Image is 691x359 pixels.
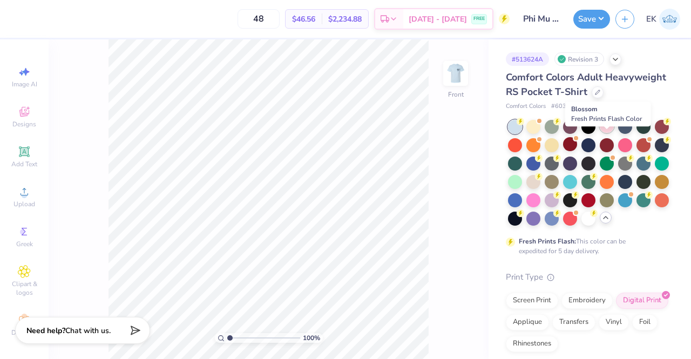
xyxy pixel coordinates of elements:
[551,102,578,111] span: # 6030CC
[506,71,666,98] span: Comfort Colors Adult Heavyweight RS Pocket T-Shirt
[65,326,111,336] span: Chat with us.
[519,236,652,256] div: This color can be expedited for 5 day delivery.
[12,120,36,128] span: Designs
[292,13,315,25] span: $46.56
[519,237,576,246] strong: Fresh Prints Flash:
[599,314,629,330] div: Vinyl
[632,314,658,330] div: Foil
[552,314,595,330] div: Transfers
[506,52,549,66] div: # 513624A
[561,293,613,309] div: Embroidery
[565,101,651,126] div: Blossom
[16,240,33,248] span: Greek
[303,333,320,343] span: 100 %
[13,200,35,208] span: Upload
[5,280,43,297] span: Clipart & logos
[659,9,680,30] img: Emma Kelley
[554,52,604,66] div: Revision 3
[12,80,37,89] span: Image AI
[328,13,362,25] span: $2,234.88
[573,10,610,29] button: Save
[11,160,37,168] span: Add Text
[646,13,656,25] span: EK
[473,15,485,23] span: FREE
[506,271,669,283] div: Print Type
[11,328,37,337] span: Decorate
[506,102,546,111] span: Comfort Colors
[448,90,464,99] div: Front
[616,293,668,309] div: Digital Print
[445,63,466,84] img: Front
[26,326,65,336] strong: Need help?
[238,9,280,29] input: – –
[409,13,467,25] span: [DATE] - [DATE]
[571,114,642,123] span: Fresh Prints Flash Color
[506,293,558,309] div: Screen Print
[506,314,549,330] div: Applique
[515,8,568,30] input: Untitled Design
[646,9,680,30] a: EK
[506,336,558,352] div: Rhinestones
